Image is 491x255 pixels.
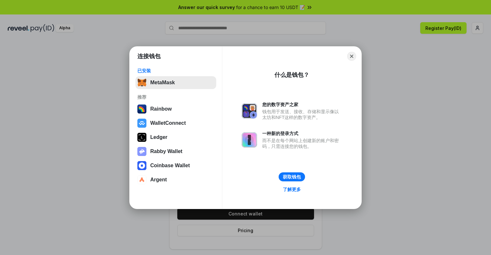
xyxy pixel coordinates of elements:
button: Rabby Wallet [135,145,216,158]
button: MetaMask [135,76,216,89]
div: 已安装 [137,68,214,74]
img: svg+xml,%3Csvg%20xmlns%3D%22http%3A%2F%2Fwww.w3.org%2F2000%2Fsvg%22%20fill%3D%22none%22%20viewBox... [242,103,257,119]
div: 您的数字资产之家 [262,102,342,107]
img: svg+xml,%3Csvg%20xmlns%3D%22http%3A%2F%2Fwww.w3.org%2F2000%2Fsvg%22%20fill%3D%22none%22%20viewBox... [137,147,146,156]
div: Argent [150,177,167,183]
div: Ledger [150,134,167,140]
button: Close [347,52,356,61]
img: svg+xml,%3Csvg%20width%3D%2228%22%20height%3D%2228%22%20viewBox%3D%220%200%2028%2028%22%20fill%3D... [137,175,146,184]
button: 获取钱包 [279,172,305,181]
div: 什么是钱包？ [274,71,309,79]
a: 了解更多 [279,185,305,194]
button: Coinbase Wallet [135,159,216,172]
button: Ledger [135,131,216,144]
div: 了解更多 [283,187,301,192]
div: MetaMask [150,80,175,86]
div: 获取钱包 [283,174,301,180]
div: 钱包用于发送、接收、存储和显示像以太坊和NFT这样的数字资产。 [262,109,342,120]
div: 一种新的登录方式 [262,131,342,136]
div: Rabby Wallet [150,149,182,154]
img: svg+xml,%3Csvg%20fill%3D%22none%22%20height%3D%2233%22%20viewBox%3D%220%200%2035%2033%22%20width%... [137,78,146,87]
div: 推荐 [137,94,214,100]
img: svg+xml,%3Csvg%20width%3D%2228%22%20height%3D%2228%22%20viewBox%3D%220%200%2028%2028%22%20fill%3D... [137,119,146,128]
img: svg+xml,%3Csvg%20xmlns%3D%22http%3A%2F%2Fwww.w3.org%2F2000%2Fsvg%22%20fill%3D%22none%22%20viewBox... [242,132,257,148]
div: WalletConnect [150,120,186,126]
div: Coinbase Wallet [150,163,190,168]
button: Rainbow [135,103,216,115]
button: WalletConnect [135,117,216,130]
h1: 连接钱包 [137,52,161,60]
img: svg+xml,%3Csvg%20xmlns%3D%22http%3A%2F%2Fwww.w3.org%2F2000%2Fsvg%22%20width%3D%2228%22%20height%3... [137,133,146,142]
div: Rainbow [150,106,172,112]
img: svg+xml,%3Csvg%20width%3D%22120%22%20height%3D%22120%22%20viewBox%3D%220%200%20120%20120%22%20fil... [137,105,146,114]
button: Argent [135,173,216,186]
img: svg+xml,%3Csvg%20width%3D%2228%22%20height%3D%2228%22%20viewBox%3D%220%200%2028%2028%22%20fill%3D... [137,161,146,170]
div: 而不是在每个网站上创建新的账户和密码，只需连接您的钱包。 [262,138,342,149]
